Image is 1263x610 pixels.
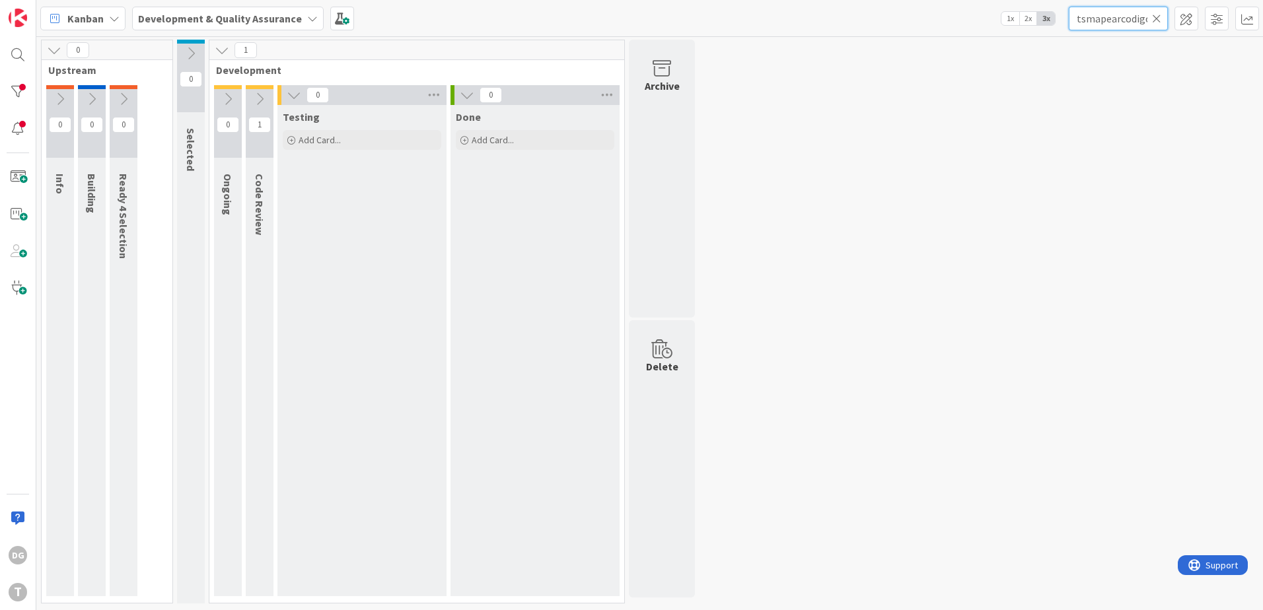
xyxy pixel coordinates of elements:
[9,546,27,564] div: DG
[81,117,103,133] span: 0
[217,117,239,133] span: 0
[138,12,302,25] b: Development & Quality Assurance
[48,63,156,77] span: Upstream
[299,134,341,146] span: Add Card...
[54,174,67,194] span: Info
[1037,12,1055,25] span: 3x
[117,174,130,259] span: Ready 4 Selection
[235,42,257,58] span: 1
[9,583,27,601] div: T
[67,11,104,26] span: Kanban
[253,174,266,235] span: Code Review
[221,174,235,215] span: Ongoing
[67,42,89,58] span: 0
[1069,7,1168,30] input: Quick Filter...
[112,117,135,133] span: 0
[9,9,27,27] img: Visit kanbanzone.com
[184,128,198,171] span: Selected
[28,2,60,18] span: Support
[180,71,202,87] span: 0
[307,87,329,103] span: 0
[248,117,271,133] span: 1
[480,87,502,103] span: 0
[216,63,608,77] span: Development
[646,358,678,374] div: Delete
[456,110,481,123] span: Done
[1001,12,1019,25] span: 1x
[85,174,98,213] span: Building
[472,134,514,146] span: Add Card...
[283,110,320,123] span: Testing
[645,78,680,94] div: Archive
[1019,12,1037,25] span: 2x
[49,117,71,133] span: 0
